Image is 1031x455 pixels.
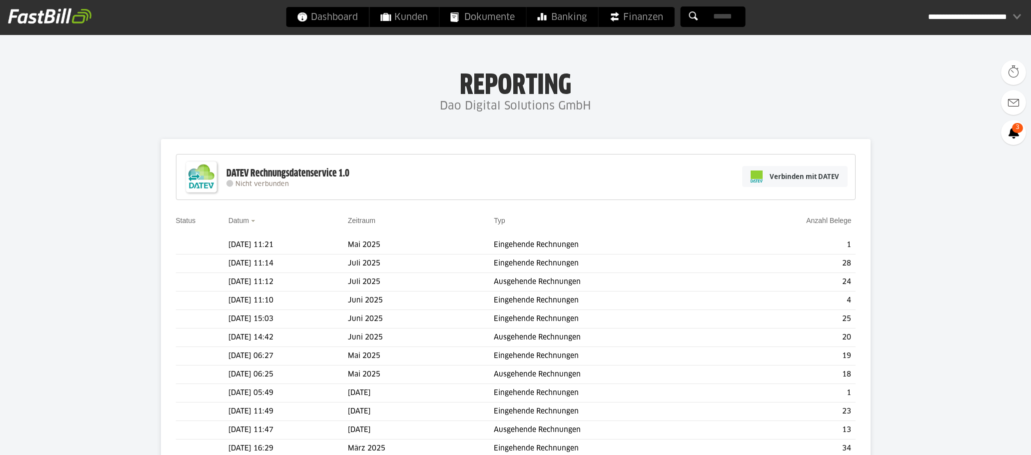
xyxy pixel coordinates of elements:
[348,216,375,224] a: Zeitraum
[228,291,348,310] td: [DATE] 11:10
[348,384,494,402] td: [DATE]
[235,181,289,187] span: Nicht verbunden
[494,365,725,384] td: Ausgehende Rechnungen
[369,7,439,27] a: Kunden
[742,166,848,187] a: Verbinden mit DATEV
[537,7,587,27] span: Banking
[439,7,526,27] a: Dokumente
[181,157,221,197] img: DATEV-Datenservice Logo
[228,310,348,328] td: [DATE] 15:03
[725,254,855,273] td: 28
[806,216,851,224] a: Anzahl Belege
[725,402,855,421] td: 23
[494,421,725,439] td: Ausgehende Rechnungen
[494,310,725,328] td: Eingehende Rechnungen
[348,254,494,273] td: Juli 2025
[348,365,494,384] td: Mai 2025
[725,365,855,384] td: 18
[725,384,855,402] td: 1
[228,273,348,291] td: [DATE] 11:12
[176,216,196,224] a: Status
[297,7,358,27] span: Dashboard
[348,347,494,365] td: Mai 2025
[526,7,598,27] a: Banking
[725,273,855,291] td: 24
[380,7,428,27] span: Kunden
[751,170,763,182] img: pi-datev-logo-farbig-24.svg
[228,216,249,224] a: Datum
[598,7,674,27] a: Finanzen
[494,216,505,224] a: Typ
[725,328,855,347] td: 20
[228,421,348,439] td: [DATE] 11:47
[494,273,725,291] td: Ausgehende Rechnungen
[348,328,494,347] td: Juni 2025
[494,328,725,347] td: Ausgehende Rechnungen
[348,236,494,254] td: Mai 2025
[725,236,855,254] td: 1
[228,402,348,421] td: [DATE] 11:49
[226,167,349,180] div: DATEV Rechnungsdatenservice 1.0
[348,421,494,439] td: [DATE]
[1001,120,1026,145] a: 3
[725,310,855,328] td: 25
[609,7,663,27] span: Finanzen
[8,8,91,24] img: fastbill_logo_white.png
[494,254,725,273] td: Eingehende Rechnungen
[348,402,494,421] td: [DATE]
[494,236,725,254] td: Eingehende Rechnungen
[1012,123,1023,133] span: 3
[348,310,494,328] td: Juni 2025
[228,328,348,347] td: [DATE] 14:42
[228,254,348,273] td: [DATE] 11:14
[494,347,725,365] td: Eingehende Rechnungen
[494,402,725,421] td: Eingehende Rechnungen
[348,273,494,291] td: Juli 2025
[228,236,348,254] td: [DATE] 11:21
[770,171,839,181] span: Verbinden mit DATEV
[450,7,515,27] span: Dokumente
[348,291,494,310] td: Juni 2025
[228,384,348,402] td: [DATE] 05:49
[251,220,257,222] img: sort_desc.gif
[100,70,931,96] h1: Reporting
[494,291,725,310] td: Eingehende Rechnungen
[725,421,855,439] td: 13
[725,291,855,310] td: 4
[228,365,348,384] td: [DATE] 06:25
[494,384,725,402] td: Eingehende Rechnungen
[725,347,855,365] td: 19
[286,7,369,27] a: Dashboard
[228,347,348,365] td: [DATE] 06:27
